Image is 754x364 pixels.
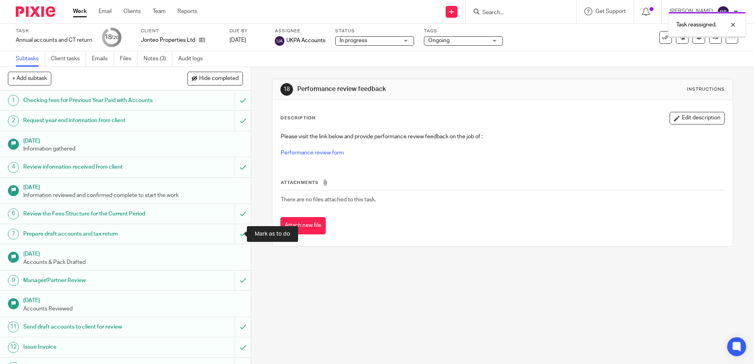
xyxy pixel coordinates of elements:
[281,180,319,185] span: Attachments
[178,51,209,67] a: Audit logs
[73,7,87,15] a: Work
[286,37,325,45] span: UKPA Accounts
[23,275,159,286] h1: Manager/Partner Review
[8,342,19,353] div: 12
[275,36,284,46] img: svg%3E
[141,36,195,44] p: Jonteo Properties Ltd
[23,135,243,145] h1: [DATE]
[280,217,326,235] button: Attach new file
[23,95,159,106] h1: Checking fees for Previous Year Paid with Accounts
[51,51,86,67] a: Client tasks
[687,86,725,93] div: Instructions
[16,51,45,67] a: Subtasks
[16,36,92,44] div: Annual accounts and CT return
[281,150,344,156] a: Performance review form
[8,275,19,286] div: 9
[105,33,119,42] div: 18
[112,35,119,40] small: /20
[23,305,243,313] p: Accounts Reviewed
[23,145,243,153] p: Information gathered
[23,228,159,240] h1: Prepare draft accounts and tax return
[23,161,159,173] h1: Review information received from client
[275,28,325,34] label: Assignee
[8,95,19,106] div: 1
[281,197,376,202] span: There are no files attached to this task.
[141,28,220,34] label: Client
[16,6,55,17] img: Pixie
[144,51,172,67] a: Notes (3)
[8,228,19,240] div: 7
[670,112,725,124] button: Edit description
[23,295,243,305] h1: [DATE]
[8,321,19,332] div: 11
[23,321,159,333] h1: Send draft accounts to client for review
[281,133,724,141] p: Please visit the link below and provide performance review feedback on the job of :
[717,6,730,18] img: svg%3E
[8,115,19,126] div: 2
[230,37,246,43] span: [DATE]
[23,182,243,191] h1: [DATE]
[280,83,293,96] div: 18
[230,28,265,34] label: Due by
[199,76,239,82] span: Hide completed
[23,258,243,266] p: Accounts & Pack Drafted
[8,208,19,219] div: 6
[120,51,138,67] a: Files
[23,341,159,353] h1: Issue Invoice
[23,208,159,220] h1: Review the Fees Structure for the Current Period
[280,115,315,121] p: Description
[16,28,92,34] label: Task
[8,162,19,173] div: 4
[428,38,450,43] span: Ongoing
[23,248,243,258] h1: [DATE]
[153,7,166,15] a: Team
[297,85,519,93] h1: Performance review feedback
[99,7,112,15] a: Email
[92,51,114,67] a: Emails
[8,72,51,85] button: + Add subtask
[187,72,243,85] button: Hide completed
[335,28,414,34] label: Status
[340,38,367,43] span: In progress
[23,191,243,199] p: Information reviewed and confirmed complete to start the work
[23,115,159,126] h1: Request year end information from client
[177,7,197,15] a: Reports
[676,21,717,29] p: Task reassigned.
[123,7,141,15] a: Clients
